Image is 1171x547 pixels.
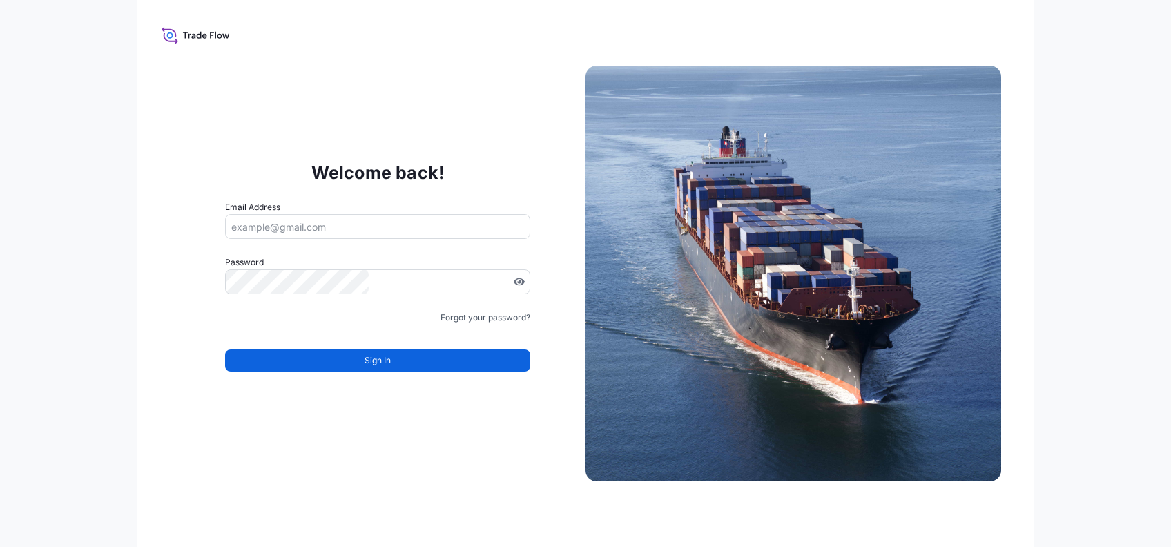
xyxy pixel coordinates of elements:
[441,311,530,325] a: Forgot your password?
[225,256,530,269] label: Password
[225,200,280,214] label: Email Address
[225,349,530,372] button: Sign In
[311,162,445,184] p: Welcome back!
[365,354,391,367] span: Sign In
[514,276,525,287] button: Show password
[225,214,530,239] input: example@gmail.com
[585,66,1001,481] img: Ship illustration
